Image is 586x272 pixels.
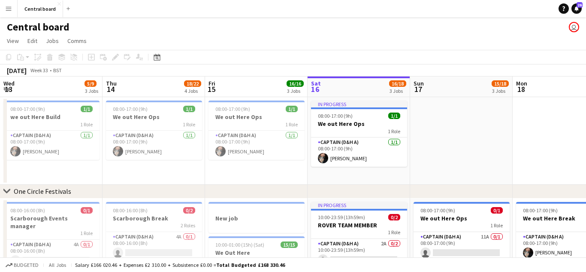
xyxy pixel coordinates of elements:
span: 08:00-16:00 (8h) [10,207,45,214]
span: 0/1 [81,207,93,214]
span: 1/1 [388,113,400,119]
app-card-role: Captain (D&H A)4A0/108:00-16:00 (8h) [3,240,100,269]
span: Week 33 [28,67,50,73]
app-job-card: New job [208,202,305,233]
h3: Scarborough Events manager [3,214,100,230]
app-job-card: 08:00-17:00 (9h)1/1We out Here Ops1 RoleCaptain (D&H A)1/108:00-17:00 (9h)[PERSON_NAME] [106,101,202,160]
a: View [3,35,22,46]
app-card-role: Captain (D&H A)1/108:00-17:00 (9h)[PERSON_NAME] [208,131,305,160]
span: 18 [515,84,527,94]
span: 08:00-16:00 (8h) [113,207,148,214]
a: Edit [24,35,41,46]
app-job-card: 08:00-17:00 (9h)1/1We out Here Ops1 RoleCaptain (D&H A)1/108:00-17:00 (9h)[PERSON_NAME] [208,101,305,160]
h3: ROVER TEAM MEMBER [311,221,407,229]
app-job-card: 08:00-17:00 (9h)0/1We out Here Ops1 RoleCaptain (D&H A)11A0/108:00-17:00 (9h) [414,202,510,261]
span: Thu [106,79,117,87]
span: 16/18 [389,80,406,87]
span: 1 Role [80,121,93,128]
span: 10:00-23:59 (13h59m) [318,214,365,220]
h3: We out Here Ops [208,113,305,121]
span: 13 [2,84,15,94]
span: 1 Role [80,230,93,236]
span: Mon [516,79,527,87]
span: 1 Role [183,121,195,128]
div: In progress [311,101,407,107]
button: Budgeted [4,260,40,270]
span: 08:00-17:00 (9h) [420,207,455,214]
span: Edit [27,37,37,45]
a: Comms [64,35,90,46]
app-user-avatar: Hayley Ekwubiri [569,22,579,32]
span: 14 [105,84,117,94]
h3: We Out Here [208,249,305,257]
span: View [7,37,19,45]
app-job-card: 08:00-17:00 (9h)1/1we out Here Build1 RoleCaptain (D&H A)1/108:00-17:00 (9h)[PERSON_NAME] [3,101,100,160]
app-card-role: Captain (D&H A)1/108:00-17:00 (9h)[PERSON_NAME] [3,131,100,160]
span: 1 Role [388,229,400,235]
span: 5/9 [85,80,97,87]
span: 1 Role [388,128,400,134]
button: Central board [18,0,63,17]
span: Comms [67,37,87,45]
span: 15/15 [281,241,298,248]
div: BST [53,67,62,73]
span: Sun [414,79,424,87]
span: Sat [311,79,321,87]
h1: Central board [7,21,69,34]
app-job-card: In progress08:00-17:00 (9h)1/1We out Here Ops1 RoleCaptain (D&H A)1/108:00-17:00 (9h)[PERSON_NAME] [311,101,407,167]
app-job-card: 08:00-16:00 (8h)0/1Scarborough Events manager1 RoleCaptain (D&H A)4A0/108:00-16:00 (8h) [3,202,100,269]
span: Wed [3,79,15,87]
span: 08:00-17:00 (9h) [523,207,558,214]
span: 0/2 [388,214,400,220]
h3: Scarborough Break [106,214,202,222]
span: 18/22 [184,80,201,87]
span: 1/1 [81,106,93,112]
a: 26 [571,3,582,14]
span: 08:00-17:00 (9h) [318,113,353,119]
span: All jobs [47,262,68,268]
span: 26 [577,2,583,8]
span: Jobs [46,37,59,45]
div: [DATE] [7,66,27,75]
h3: We out Here Ops [311,120,407,128]
div: Salary £166 020.46 + Expenses £2 310.00 + Subsistence £0.00 = [75,262,285,268]
span: 1/1 [286,106,298,112]
div: 3 Jobs [85,88,98,94]
span: 1 Role [490,222,503,229]
h3: we out Here Build [3,113,100,121]
span: Budgeted [14,262,39,268]
h3: We out Here Ops [414,214,510,222]
h3: New job [208,214,305,222]
span: 15/18 [492,80,509,87]
span: 1/1 [183,106,195,112]
div: 3 Jobs [287,88,303,94]
app-card-role: Captain (D&H A)4A0/108:00-16:00 (8h) [106,232,202,261]
span: 10:00-01:00 (15h) (Sat) [215,241,264,248]
app-card-role: Captain (D&H A)11A0/108:00-17:00 (9h) [414,232,510,261]
div: 4 Jobs [184,88,201,94]
span: 08:00-17:00 (9h) [215,106,250,112]
div: 3 Jobs [492,88,508,94]
span: 16/16 [287,80,304,87]
span: 2 Roles [283,257,298,263]
app-card-role: Captain (D&H A)1/108:00-17:00 (9h)[PERSON_NAME] [311,138,407,167]
h3: We out Here Ops [106,113,202,121]
span: [GEOGRAPHIC_DATA][PERSON_NAME] [GEOGRAPHIC_DATA] [221,257,283,263]
span: Fri [208,79,215,87]
span: 17 [412,84,424,94]
span: 08:00-17:00 (9h) [10,106,45,112]
span: 16 [310,84,321,94]
span: 2 Roles [181,222,195,229]
span: 0/1 [491,207,503,214]
span: 08:00-17:00 (9h) [113,106,148,112]
span: 1 Role [285,121,298,128]
span: Total Budgeted £168 330.46 [216,262,285,268]
div: In progress [311,202,407,209]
